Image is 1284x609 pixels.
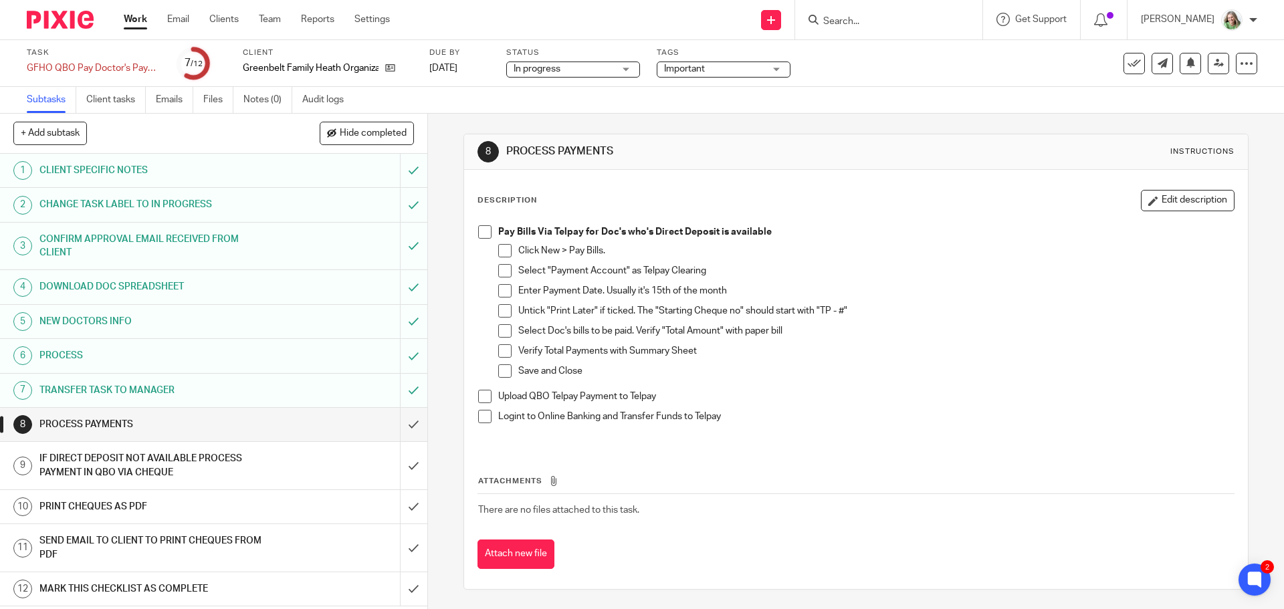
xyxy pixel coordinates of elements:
div: 4 [13,278,32,297]
a: Team [259,13,281,26]
span: Get Support [1015,15,1067,24]
h1: CLIENT SPECIFIC NOTES [39,160,271,180]
p: Greenbelt Family Heath Organization [243,62,379,75]
div: GFHO QBO Pay Doctor's Payments by Telpay [27,62,160,75]
h1: NEW DOCTORS INFO [39,312,271,332]
p: Enter Payment Date. Usually it's 15th of the month [518,284,1233,297]
small: /12 [191,60,203,68]
div: 12 [13,580,32,598]
div: 6 [13,346,32,365]
span: There are no files attached to this task. [478,505,639,515]
p: Logint to Online Banking and Transfer Funds to Telpay [498,410,1233,423]
div: 2 [1261,560,1274,574]
span: [DATE] [429,64,457,73]
h1: MARK THIS CHECKLIST AS COMPLETE [39,579,271,599]
div: 8 [477,141,499,162]
a: Settings [354,13,390,26]
label: Client [243,47,413,58]
div: 3 [13,237,32,255]
h1: PROCESS PAYMENTS [39,414,271,435]
p: Save and Close [518,364,1233,378]
span: In progress [514,64,560,74]
h1: CHANGE TASK LABEL TO IN PROGRESS [39,195,271,215]
span: Attachments [478,477,542,485]
a: Files [203,87,233,113]
a: Reports [301,13,334,26]
div: 9 [13,457,32,475]
h1: TRANSFER TASK TO MANAGER [39,380,271,400]
div: 2 [13,196,32,215]
div: 1 [13,161,32,180]
p: Select "Payment Account" as Telpay Clearing [518,264,1233,277]
p: Verify Total Payments with Summary Sheet [518,344,1233,358]
div: 7 [13,381,32,400]
label: Due by [429,47,490,58]
a: Clients [209,13,239,26]
input: Search [822,16,942,28]
div: Instructions [1170,146,1235,157]
a: Work [124,13,147,26]
div: 11 [13,539,32,558]
strong: Pay Bills Via Telpay for Doc's who's Direct Deposit is available [498,227,772,237]
a: Audit logs [302,87,354,113]
button: Hide completed [320,122,414,144]
div: 10 [13,497,32,516]
a: Notes (0) [243,87,292,113]
button: Attach new file [477,539,554,570]
h1: PROCESS [39,346,271,366]
p: Select Doc's bills to be paid. Verify "Total Amount" with paper bill [518,324,1233,338]
img: KC%20Photo.jpg [1221,9,1243,31]
div: 5 [13,312,32,331]
p: Description [477,195,537,206]
button: Edit description [1141,190,1235,211]
span: Important [664,64,705,74]
a: Email [167,13,189,26]
p: Upload QBO Telpay Payment to Telpay [498,390,1233,403]
span: Hide completed [340,128,407,139]
h1: CONFIRM APPROVAL EMAIL RECEIVED FROM CLIENT [39,229,271,263]
h1: PRINT CHEQUES AS PDF [39,497,271,517]
label: Status [506,47,640,58]
div: 7 [185,55,203,71]
h1: SEND EMAIL TO CLIENT TO PRINT CHEQUES FROM PDF [39,531,271,565]
label: Tags [657,47,790,58]
h1: IF DIRECT DEPOSIT NOT AVAILABLE PROCESS PAYMENT IN QBO VIA CHEQUE [39,449,271,483]
p: Untick "Print Later" if ticked. The "Starting Cheque no" should start with "TP - #" [518,304,1233,318]
img: Pixie [27,11,94,29]
button: + Add subtask [13,122,87,144]
a: Emails [156,87,193,113]
a: Client tasks [86,87,146,113]
p: [PERSON_NAME] [1141,13,1214,26]
a: Subtasks [27,87,76,113]
div: GFHO QBO Pay Doctor&#39;s Payments by Telpay [27,62,160,75]
h1: PROCESS PAYMENTS [506,144,885,158]
p: Click New > Pay Bills. [518,244,1233,257]
div: 8 [13,415,32,434]
label: Task [27,47,160,58]
h1: DOWNLOAD DOC SPREADSHEET [39,277,271,297]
